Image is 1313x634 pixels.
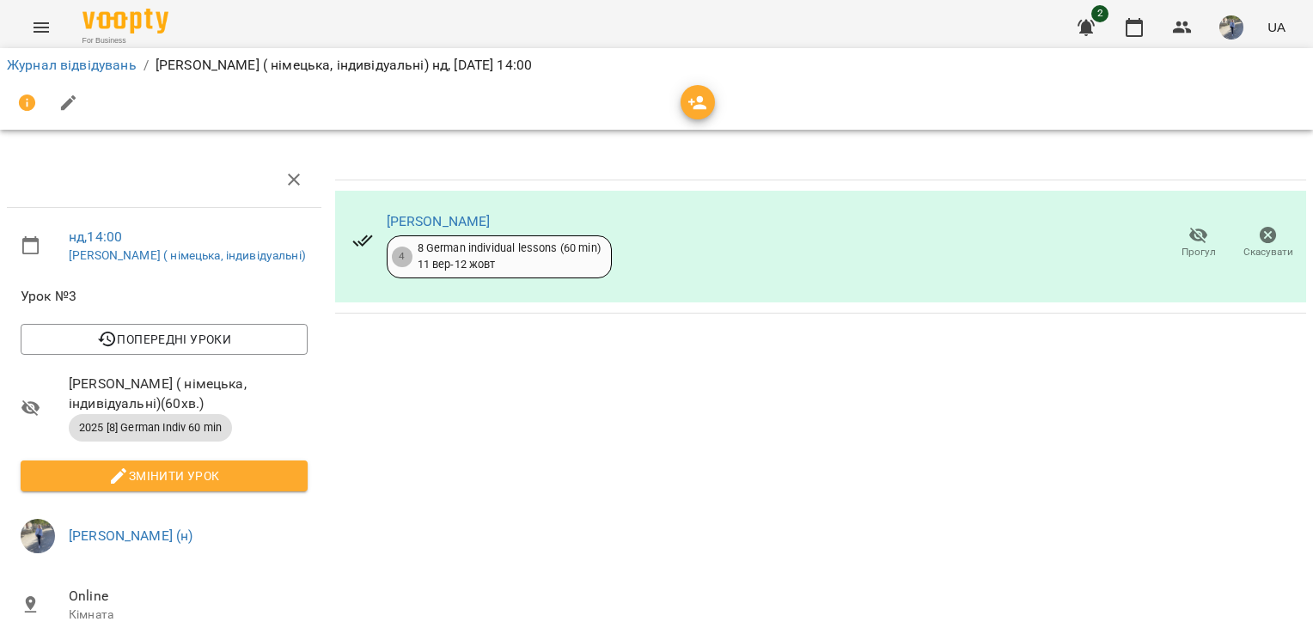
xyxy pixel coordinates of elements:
[1091,5,1108,22] span: 2
[69,248,306,262] a: [PERSON_NAME] ( німецька, індивідуальні)
[69,374,308,414] span: [PERSON_NAME] ( німецька, індивідуальні) ( 60 хв. )
[69,607,308,624] p: Кімната
[1243,245,1293,259] span: Скасувати
[21,519,55,553] img: 9057b12b0e3b5674d2908fc1e5c3d556.jpg
[1261,11,1292,43] button: UA
[1163,219,1233,267] button: Прогул
[82,9,168,34] img: Voopty Logo
[21,460,308,491] button: Змінити урок
[7,55,1306,76] nav: breadcrumb
[387,213,491,229] a: [PERSON_NAME]
[82,35,168,46] span: For Business
[69,586,308,607] span: Online
[1219,15,1243,40] img: 9057b12b0e3b5674d2908fc1e5c3d556.jpg
[1182,245,1216,259] span: Прогул
[69,229,122,245] a: нд , 14:00
[69,527,193,544] a: [PERSON_NAME] (н)
[144,55,149,76] li: /
[34,466,294,486] span: Змінити урок
[69,420,232,436] span: 2025 [8] German Indiv 60 min
[392,247,412,267] div: 4
[1267,18,1286,36] span: UA
[34,329,294,350] span: Попередні уроки
[156,55,532,76] p: [PERSON_NAME] ( німецька, індивідуальні) нд, [DATE] 14:00
[7,57,137,73] a: Журнал відвідувань
[21,324,308,355] button: Попередні уроки
[21,7,62,48] button: Menu
[1233,219,1303,267] button: Скасувати
[418,241,601,272] div: 8 German individual lessons (60 min) 11 вер - 12 жовт
[21,286,308,307] span: Урок №3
